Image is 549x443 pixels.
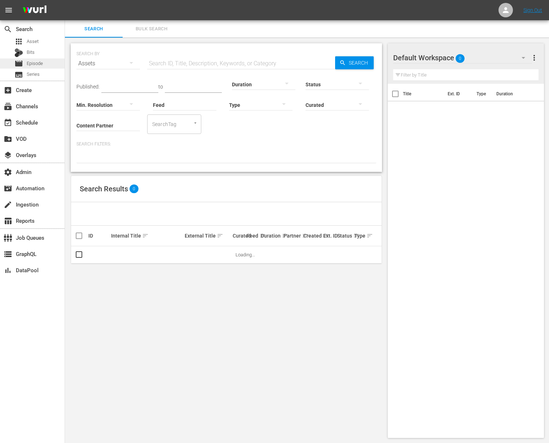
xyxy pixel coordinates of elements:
span: Published: [76,84,100,90]
span: sort [259,233,266,239]
span: Ingestion [4,200,12,209]
span: 0 [456,51,465,66]
a: Sign Out [523,7,542,13]
th: Ext. ID [443,84,473,104]
span: Episode [27,60,43,67]
span: sort [282,233,288,239]
div: Type [354,231,363,240]
th: Type [472,84,492,104]
div: Ext. ID [323,233,335,239]
div: Status [337,231,352,240]
span: Loading... [236,252,255,257]
span: VOD [4,135,12,143]
button: Search [335,56,374,69]
span: Episode [14,59,23,68]
span: DataPool [4,266,12,275]
span: Automation [4,184,12,193]
span: Channels [4,102,12,111]
span: sort [217,233,223,239]
div: External Title [185,231,230,240]
span: Admin [4,168,12,177]
span: sort [142,233,149,239]
span: Asset [27,38,39,45]
div: Duration [261,231,281,240]
span: Asset [14,37,23,46]
span: 0 [129,184,139,193]
div: Assets [76,53,140,74]
span: Overlays [4,151,12,160]
span: Bits [27,49,35,56]
span: Search [4,25,12,34]
div: Partner [284,231,301,240]
button: Open [192,120,199,126]
span: Series [14,70,23,79]
span: Search [69,25,118,33]
th: Title [403,84,443,104]
div: Internal Title [111,231,183,240]
div: Created [303,231,321,240]
div: Bits [14,48,23,57]
span: more_vert [530,53,539,62]
span: Search Results [80,184,128,193]
span: Job Queues [4,234,12,242]
p: Search Filters: [76,141,376,147]
div: Default Workspace [393,48,532,68]
span: menu [4,6,13,14]
th: Duration [492,84,535,104]
span: Bulk Search [127,25,176,33]
div: Feed [247,231,259,240]
span: GraphQL [4,250,12,259]
span: Series [27,71,40,78]
span: Reports [4,217,12,225]
span: Search [346,56,374,69]
img: ans4CAIJ8jUAAAAAAAAAAAAAAAAAAAAAAAAgQb4GAAAAAAAAAAAAAAAAAAAAAAAAJMjXAAAAAAAAAAAAAAAAAAAAAAAAgAT5G... [17,2,52,19]
span: to [158,84,163,90]
button: more_vert [530,49,539,66]
div: ID [88,233,109,239]
span: Schedule [4,118,12,127]
div: Curated [233,233,245,239]
span: Create [4,86,12,95]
